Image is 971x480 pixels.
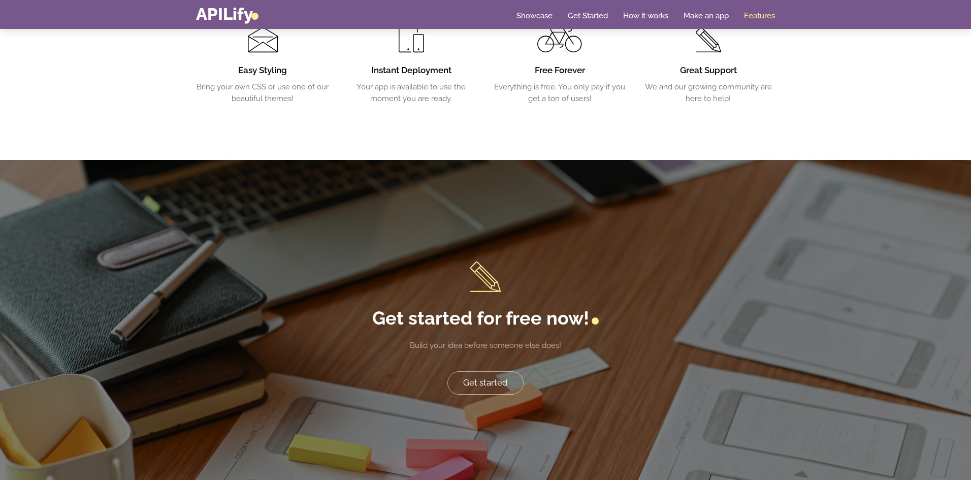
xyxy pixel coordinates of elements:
p: Build your idea before someone else does! [345,340,627,351]
a: APILify [196,4,258,24]
a: How it works [623,11,668,21]
a: Features [744,11,775,21]
h3: Instant Deployment [345,65,478,77]
h2: Get started for free now! [345,307,627,329]
p: We and our growing community are here to help! [642,81,775,104]
p: Everything is free. You only pay if you get a ton of users! [493,81,627,104]
h3: Great Support [642,65,775,77]
p: Bring your own CSS or use one of our beautiful themes! [196,81,330,104]
h3: Easy Styling [196,65,330,77]
p: Your app is available to use the moment you are ready. [345,81,478,104]
a: Showcase [516,11,553,21]
a: Get Started [568,11,608,21]
a: Make an app [684,11,729,21]
h3: Free Forever [493,65,627,77]
a: Get started [447,371,524,395]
